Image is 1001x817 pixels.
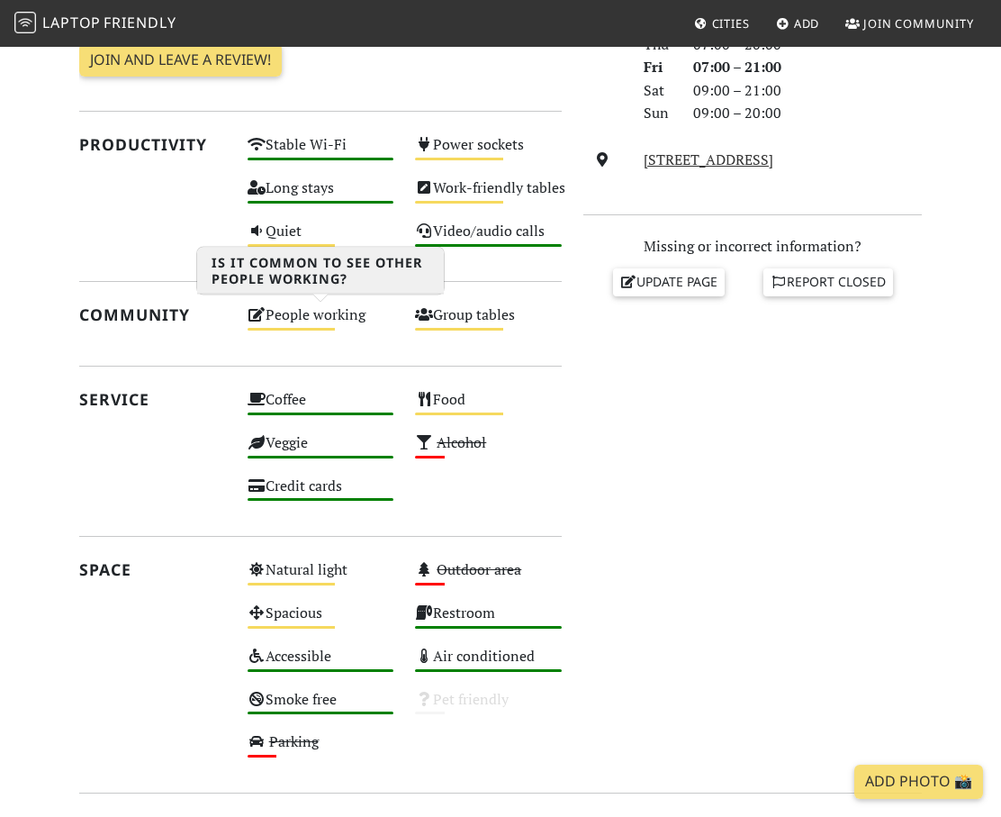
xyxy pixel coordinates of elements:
h2: Community [79,305,226,324]
div: Group tables [404,302,573,345]
a: Join Community [838,7,981,40]
div: Accessible [237,643,405,686]
s: Outdoor area [437,559,521,579]
span: Join Community [863,15,974,32]
div: Veggie [237,430,405,473]
a: [STREET_ADDRESS] [644,150,773,169]
div: Spacious [237,600,405,643]
div: Food [404,386,573,430]
div: Power sockets [404,132,573,175]
div: 09:00 – 20:00 [682,102,933,125]
div: Quiet [237,218,405,261]
div: Coffee [237,386,405,430]
p: Missing or incorrect information? [583,235,922,259]
span: Add [794,15,820,32]
div: Work-friendly tables [404,175,573,218]
img: LaptopFriendly [14,12,36,33]
a: Update page [613,268,725,295]
div: Long stays [237,175,405,218]
div: Stable Wi-Fi [237,132,405,175]
span: Laptop [42,13,101,32]
h2: Productivity [79,135,226,154]
a: Join and leave a review! [79,43,282,77]
div: Air conditioned [404,643,573,686]
div: Sat [633,79,683,103]
h2: Service [79,390,226,409]
s: Parking [269,731,319,751]
div: 09:00 – 21:00 [682,79,933,103]
span: Friendly [104,13,176,32]
h2: Space [79,560,226,579]
div: Pet friendly [404,686,573,730]
s: Alcohol [437,432,486,452]
a: LaptopFriendly LaptopFriendly [14,8,176,40]
div: Video/audio calls [404,218,573,261]
div: Sun [633,102,683,125]
div: People working [237,302,405,345]
a: Cities [687,7,757,40]
a: Add [769,7,827,40]
div: Credit cards [237,473,405,516]
div: Restroom [404,600,573,643]
div: 07:00 – 21:00 [682,56,933,79]
span: Cities [712,15,750,32]
div: Fri [633,56,683,79]
h3: Is it common to see other people working? [197,248,444,295]
div: Natural light [237,557,405,600]
a: Report closed [763,268,893,295]
div: Smoke free [237,686,405,730]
